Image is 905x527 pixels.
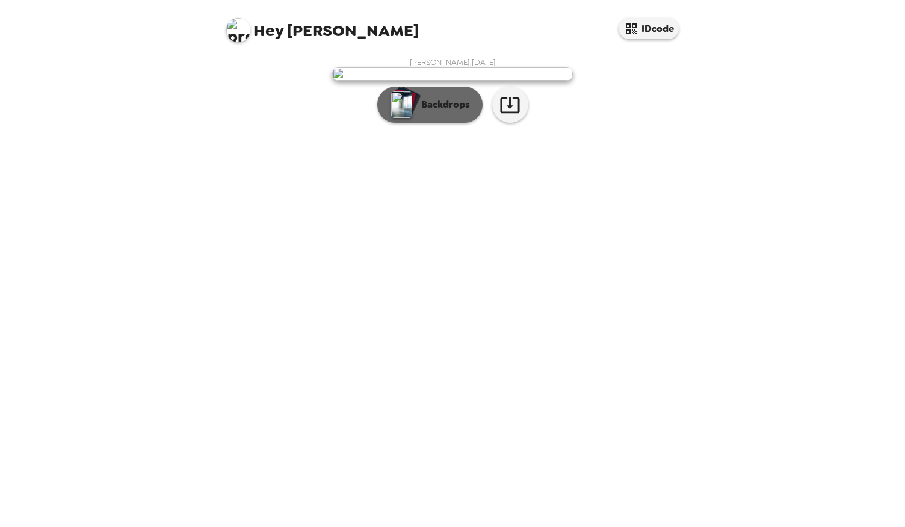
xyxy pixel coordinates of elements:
img: user [332,67,573,81]
img: profile pic [226,18,250,42]
span: [PERSON_NAME] [226,12,419,39]
span: Hey [253,20,283,42]
p: Backdrops [415,97,470,112]
span: [PERSON_NAME] , [DATE] [410,57,496,67]
button: IDcode [619,18,679,39]
button: Backdrops [377,87,483,123]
